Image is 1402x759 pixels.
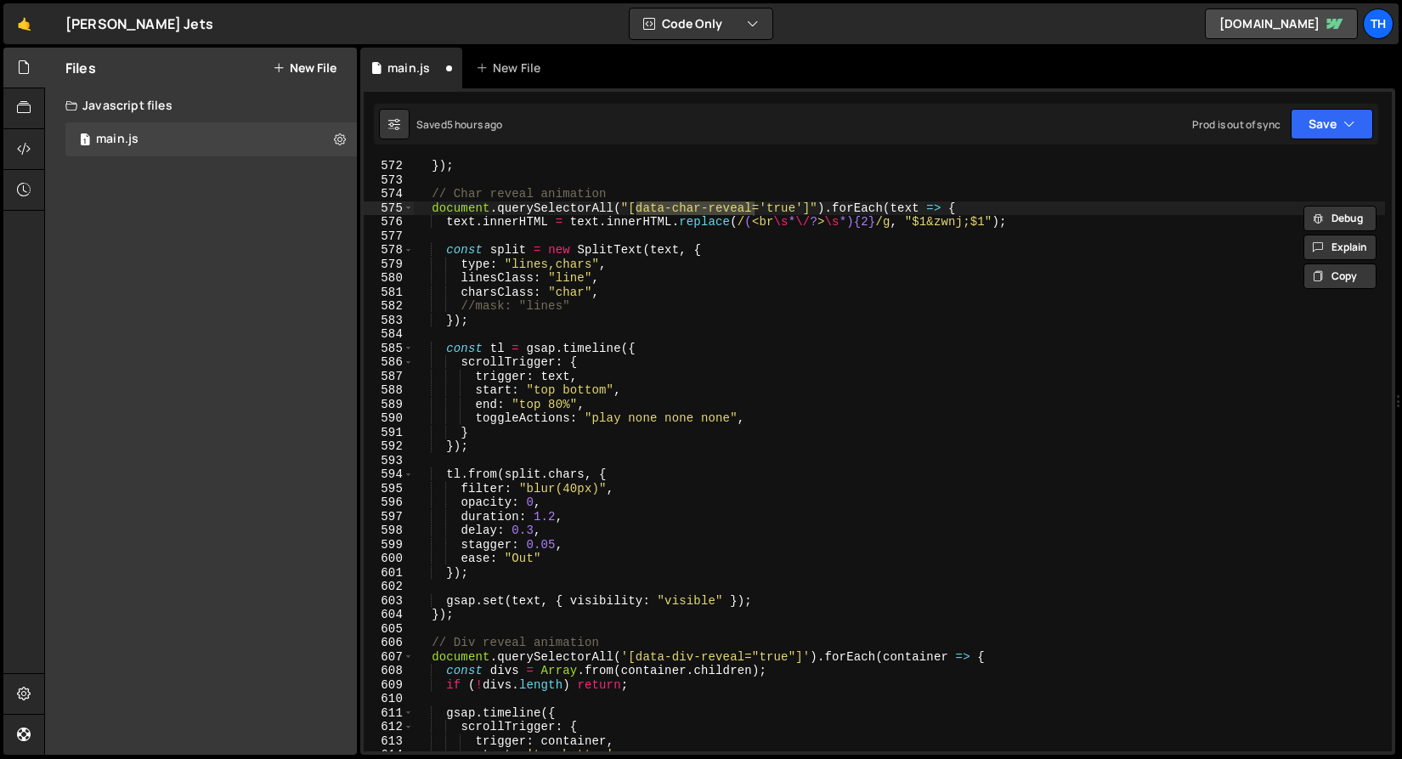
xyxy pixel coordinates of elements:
div: 605 [364,622,414,637]
div: 610 [364,692,414,706]
div: main.js [387,59,430,76]
div: 592 [364,439,414,454]
div: 604 [364,608,414,622]
div: 603 [364,594,414,609]
div: New File [476,59,547,76]
div: 607 [364,650,414,665]
h2: Files [65,59,96,77]
div: 594 [364,467,414,482]
div: 576 [364,215,414,229]
div: 612 [364,720,414,734]
div: 575 [364,201,414,216]
div: 601 [364,566,414,581]
div: 613 [364,734,414,749]
div: 574 [364,187,414,201]
div: 16759/45776.js [65,122,357,156]
div: 595 [364,482,414,496]
div: 597 [364,510,414,524]
div: [PERSON_NAME] Jets [65,14,213,34]
div: 602 [364,580,414,594]
button: New File [273,61,336,75]
div: 583 [364,314,414,328]
div: 593 [364,454,414,468]
div: 581 [364,286,414,300]
div: main.js [96,132,139,147]
div: 608 [364,664,414,678]
button: Code Only [630,8,772,39]
div: 589 [364,398,414,412]
div: 585 [364,342,414,356]
button: Copy [1303,263,1377,289]
div: 611 [364,706,414,721]
button: Debug [1303,206,1377,231]
div: 609 [364,678,414,693]
div: 577 [364,229,414,244]
div: Prod is out of sync [1192,117,1280,132]
div: 598 [364,524,414,538]
div: 590 [364,411,414,426]
span: 1 [80,134,90,148]
div: 596 [364,496,414,510]
div: 588 [364,383,414,398]
div: 579 [364,258,414,272]
div: 578 [364,243,414,258]
div: 586 [364,355,414,370]
div: 591 [364,426,414,440]
div: 573 [364,173,414,188]
div: 606 [364,636,414,650]
a: [DOMAIN_NAME] [1205,8,1358,39]
div: 587 [364,370,414,384]
div: 599 [364,538,414,552]
div: 572 [364,159,414,173]
div: 580 [364,271,414,286]
div: Javascript files [45,88,357,122]
div: Saved [416,117,503,132]
div: 584 [364,327,414,342]
div: 5 hours ago [447,117,503,132]
a: Th [1363,8,1394,39]
div: 582 [364,299,414,314]
button: Save [1291,109,1373,139]
button: Explain [1303,235,1377,260]
div: 600 [364,552,414,566]
a: 🤙 [3,3,45,44]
